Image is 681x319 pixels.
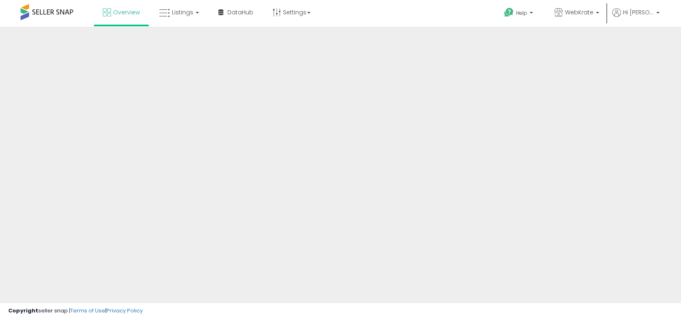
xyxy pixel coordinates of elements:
[113,8,140,16] span: Overview
[623,8,654,16] span: Hi [PERSON_NAME]
[227,8,253,16] span: DataHub
[504,7,514,18] i: Get Help
[8,307,38,314] strong: Copyright
[107,307,143,314] a: Privacy Policy
[612,8,660,27] a: Hi [PERSON_NAME]
[498,1,541,27] a: Help
[565,8,593,16] span: WebKrate
[172,8,193,16] span: Listings
[70,307,105,314] a: Terms of Use
[8,307,143,315] div: seller snap | |
[516,9,527,16] span: Help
